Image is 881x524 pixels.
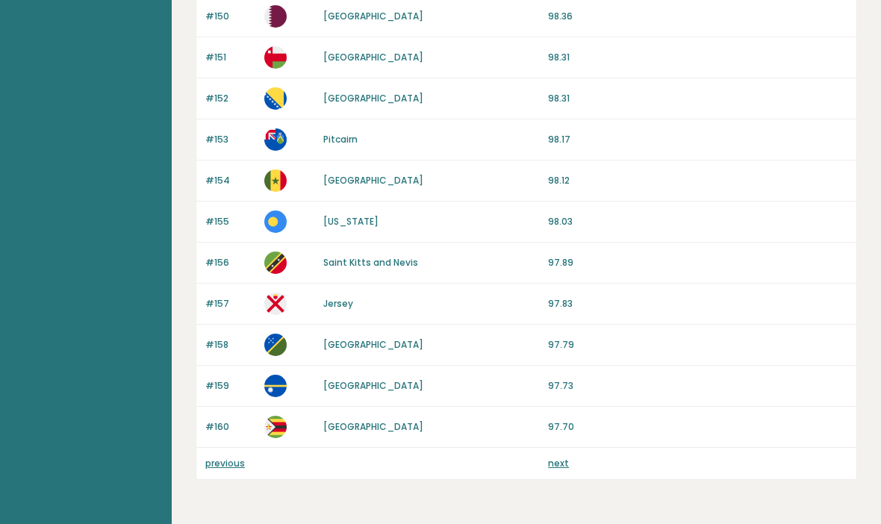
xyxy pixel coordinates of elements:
[205,10,255,23] p: #150
[264,375,287,397] img: nr.svg
[264,252,287,274] img: kn.svg
[548,133,847,146] p: 98.17
[264,334,287,356] img: sb.svg
[205,256,255,269] p: #156
[548,420,847,434] p: 97.70
[264,210,287,233] img: pw.svg
[264,5,287,28] img: qa.svg
[205,420,255,434] p: #160
[205,51,255,64] p: #151
[323,338,423,351] a: [GEOGRAPHIC_DATA]
[205,297,255,311] p: #157
[548,256,847,269] p: 97.89
[205,457,245,470] a: previous
[323,379,423,392] a: [GEOGRAPHIC_DATA]
[548,457,569,470] a: next
[323,297,353,310] a: Jersey
[323,133,358,146] a: Pitcairn
[205,92,255,105] p: #152
[323,256,418,269] a: Saint Kitts and Nevis
[323,215,379,228] a: [US_STATE]
[323,10,423,22] a: [GEOGRAPHIC_DATA]
[264,46,287,69] img: om.svg
[264,128,287,151] img: pn.svg
[548,379,847,393] p: 97.73
[264,416,287,438] img: zw.svg
[323,420,423,433] a: [GEOGRAPHIC_DATA]
[205,379,255,393] p: #159
[205,174,255,187] p: #154
[264,293,287,315] img: je.svg
[548,51,847,64] p: 98.31
[264,169,287,192] img: sn.svg
[323,51,423,63] a: [GEOGRAPHIC_DATA]
[548,10,847,23] p: 98.36
[205,215,255,228] p: #155
[323,174,423,187] a: [GEOGRAPHIC_DATA]
[548,297,847,311] p: 97.83
[205,338,255,352] p: #158
[323,92,423,105] a: [GEOGRAPHIC_DATA]
[205,133,255,146] p: #153
[264,87,287,110] img: ba.svg
[548,92,847,105] p: 98.31
[548,174,847,187] p: 98.12
[548,338,847,352] p: 97.79
[548,215,847,228] p: 98.03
